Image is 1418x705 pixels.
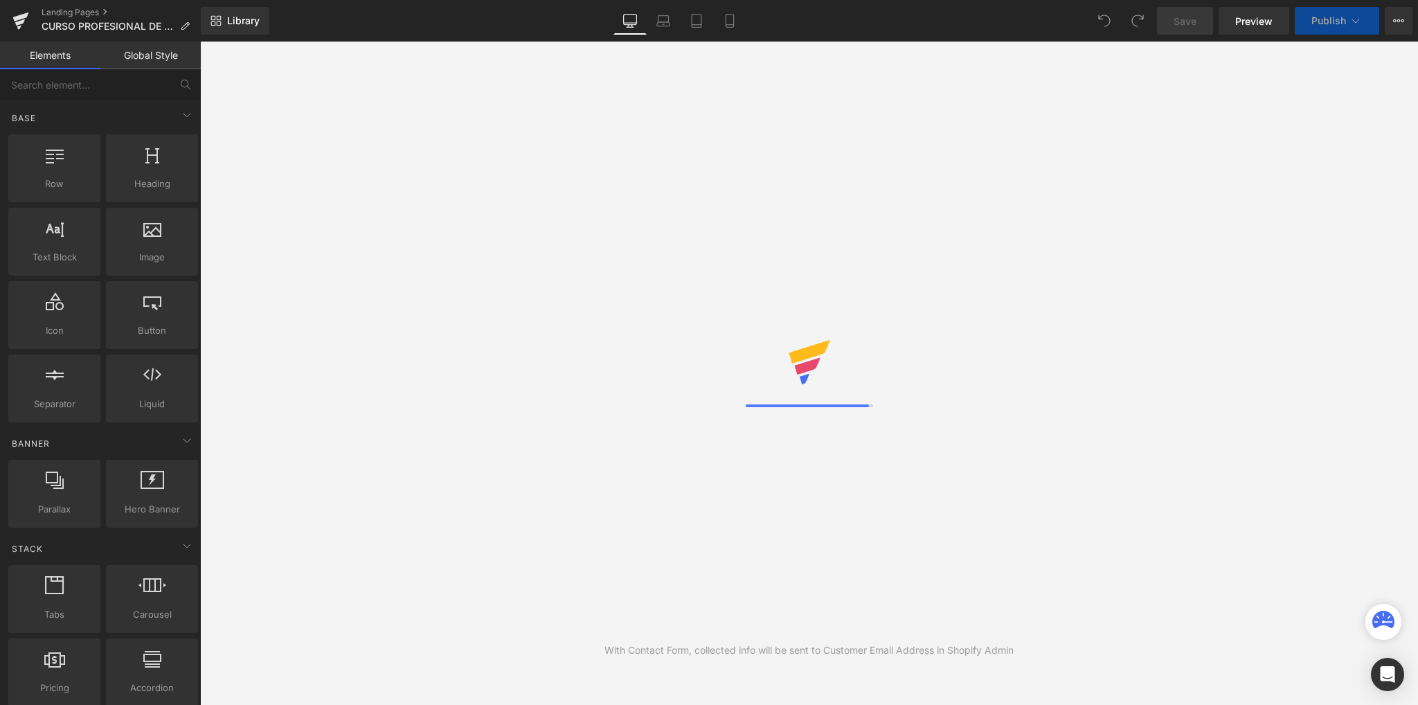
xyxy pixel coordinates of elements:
[12,681,96,695] span: Pricing
[201,7,269,35] a: New Library
[1219,7,1289,35] a: Preview
[1174,14,1196,28] span: Save
[12,177,96,191] span: Row
[110,177,194,191] span: Heading
[42,7,201,18] a: Landing Pages
[1295,7,1379,35] button: Publish
[12,397,96,411] span: Separator
[1124,7,1151,35] button: Redo
[42,21,174,32] span: CURSO PROFESIONAL DE LIMPIEZA TENIS EN LINEA
[12,607,96,622] span: Tabs
[613,7,647,35] a: Desktop
[10,437,51,450] span: Banner
[1235,14,1273,28] span: Preview
[110,323,194,338] span: Button
[100,42,201,69] a: Global Style
[110,250,194,265] span: Image
[647,7,680,35] a: Laptop
[1371,658,1404,691] div: Open Intercom Messenger
[713,7,746,35] a: Mobile
[10,542,44,555] span: Stack
[227,15,260,27] span: Library
[1311,15,1346,26] span: Publish
[1091,7,1118,35] button: Undo
[680,7,713,35] a: Tablet
[110,397,194,411] span: Liquid
[110,502,194,517] span: Hero Banner
[604,643,1014,658] div: With Contact Form, collected info will be sent to Customer Email Address in Shopify Admin
[1385,7,1412,35] button: More
[110,607,194,622] span: Carousel
[12,250,96,265] span: Text Block
[10,111,37,125] span: Base
[110,681,194,695] span: Accordion
[12,502,96,517] span: Parallax
[12,323,96,338] span: Icon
